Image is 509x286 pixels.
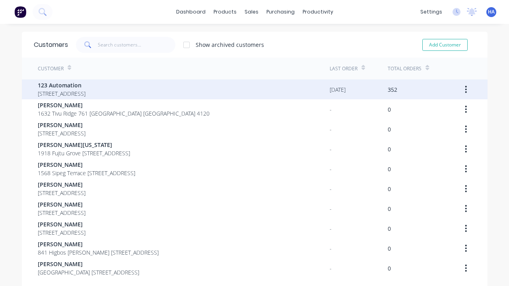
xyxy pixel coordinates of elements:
div: Show archived customers [196,41,264,49]
div: Customer [38,65,64,72]
div: - [330,185,332,193]
span: [PERSON_NAME] [38,220,85,228]
span: 1568 Sipeg Terrace [STREET_ADDRESS] [38,169,135,177]
span: [PERSON_NAME] [38,240,159,248]
span: [PERSON_NAME] [38,101,210,109]
div: 0 [388,264,391,272]
span: [PERSON_NAME] [38,121,85,129]
span: [STREET_ADDRESS] [38,228,85,237]
div: - [330,125,332,133]
span: 1632 Tivu Ridge 761 [GEOGRAPHIC_DATA] [GEOGRAPHIC_DATA] 4120 [38,109,210,118]
div: 352 [388,85,397,94]
div: 0 [388,224,391,233]
span: 1918 Fujtu Grove [STREET_ADDRESS] [38,149,130,157]
div: - [330,264,332,272]
div: 0 [388,205,391,213]
span: [PERSON_NAME] [38,160,135,169]
div: 0 [388,105,391,114]
div: Customers [34,40,68,50]
span: HA [488,8,495,15]
div: settings [416,6,446,18]
span: 123 Automation [38,81,85,89]
div: Last Order [330,65,357,72]
div: 0 [388,185,391,193]
span: [STREET_ADDRESS] [38,189,85,197]
div: - [330,105,332,114]
div: 0 [388,244,391,253]
span: [STREET_ADDRESS] [38,129,85,137]
a: dashboard [172,6,210,18]
span: [PERSON_NAME] [38,260,139,268]
div: [DATE] [330,85,346,94]
input: Search customers... [98,37,175,53]
img: Factory [14,6,26,18]
div: purchasing [262,6,299,18]
div: 0 [388,165,391,173]
div: - [330,224,332,233]
div: sales [241,6,262,18]
span: [GEOGRAPHIC_DATA] [STREET_ADDRESS] [38,268,139,276]
div: productivity [299,6,337,18]
span: [STREET_ADDRESS] [38,209,85,217]
div: - [330,244,332,253]
div: 0 [388,145,391,153]
div: 0 [388,125,391,133]
div: - [330,145,332,153]
div: - [330,205,332,213]
span: 841 Higbos [PERSON_NAME] [STREET_ADDRESS] [38,248,159,257]
span: [PERSON_NAME] [38,200,85,209]
span: [PERSON_NAME] [38,180,85,189]
span: [STREET_ADDRESS] [38,89,85,98]
div: - [330,165,332,173]
button: Add Customer [422,39,468,51]
div: products [210,6,241,18]
div: Total Orders [388,65,422,72]
span: [PERSON_NAME][US_STATE] [38,141,130,149]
